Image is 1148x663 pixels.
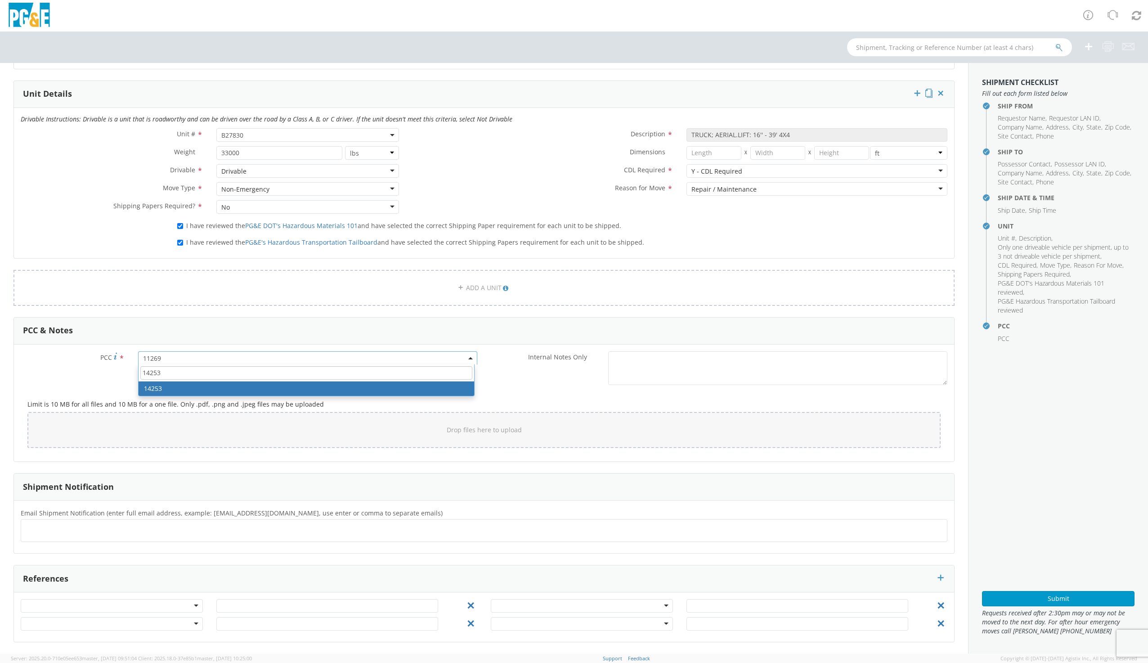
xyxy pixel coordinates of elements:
[1074,261,1124,270] li: ,
[998,334,1009,343] span: PCC
[998,223,1135,229] h4: Unit
[998,279,1132,297] li: ,
[686,146,741,160] input: Length
[998,114,1047,123] li: ,
[615,184,665,192] span: Reason for Move
[186,238,644,246] span: I have reviewed the and have selected the correct Shipping Papers requirement for each unit to be...
[221,131,394,139] span: B27830
[998,148,1135,155] h4: Ship To
[998,123,1042,131] span: Company Name
[1105,169,1130,177] span: Zip Code
[21,115,512,123] i: Drivable Instructions: Drivable is a unit that is roadworthy and can be driven over the road by a...
[998,270,1071,279] li: ,
[21,509,443,517] span: Email Shipment Notification (enter full email address, example: jdoe01@agistix.com, use enter or ...
[998,261,1038,270] li: ,
[177,223,183,229] input: I have reviewed thePG&E DOT's Hazardous Materials 101and have selected the correct Shipping Paper...
[221,167,247,176] div: Drivable
[245,238,377,246] a: PG&E's Hazardous Transportation Tailboard
[1105,169,1131,178] li: ,
[174,148,195,156] span: Weight
[691,185,757,194] div: Repair / Maintenance
[1040,261,1070,269] span: Move Type
[1072,169,1083,177] span: City
[221,203,230,212] div: No
[998,234,1017,243] li: ,
[998,206,1027,215] li: ,
[216,128,399,142] span: B27830
[998,123,1044,132] li: ,
[528,353,587,361] span: Internal Notes Only
[805,146,814,160] span: X
[1019,234,1053,243] li: ,
[998,160,1052,169] li: ,
[1105,123,1130,131] span: Zip Code
[847,38,1072,56] input: Shipment, Tracking or Reference Number (at least 4 chars)
[998,132,1034,141] li: ,
[11,655,137,662] span: Server: 2025.20.0-710e05ee653
[100,353,112,362] span: PCC
[998,206,1025,215] span: Ship Date
[1029,206,1056,215] span: Ship Time
[138,351,477,365] span: 11269
[1036,132,1054,140] span: Phone
[631,130,665,138] span: Description
[741,146,750,160] span: X
[1046,169,1069,177] span: Address
[23,326,73,335] h3: PCC & Notes
[1046,123,1070,132] li: ,
[7,3,52,29] img: pge-logo-06675f144f4cfa6a6814.png
[138,655,252,662] span: Client: 2025.18.0-37e85b1
[1054,160,1106,169] li: ,
[245,221,358,230] a: PG&E DOT's Hazardous Materials 101
[998,194,1135,201] h4: Ship Date & Time
[998,169,1042,177] span: Company Name
[624,166,665,174] span: CDL Required
[998,114,1045,122] span: Requestor Name
[998,103,1135,109] h4: Ship From
[998,270,1070,278] span: Shipping Papers Required
[998,297,1115,314] span: PG&E Hazardous Transportation Tailboard reviewed
[82,655,137,662] span: master, [DATE] 09:51:04
[998,178,1034,187] li: ,
[1086,123,1103,132] li: ,
[1086,169,1101,177] span: State
[113,202,195,210] span: Shipping Papers Required?
[998,169,1044,178] li: ,
[27,401,941,408] h5: Limit is 10 MB for all files and 10 MB for a one file. Only .pdf, .png and .jpeg files may be upl...
[1072,123,1083,131] span: City
[1049,114,1101,123] li: ,
[982,77,1058,87] strong: Shipment Checklist
[1086,123,1101,131] span: State
[998,160,1051,168] span: Possessor Contact
[1046,169,1070,178] li: ,
[982,89,1135,98] span: Fill out each form listed below
[143,354,472,363] span: 11269
[1040,261,1072,270] li: ,
[1046,123,1069,131] span: Address
[1054,160,1105,168] span: Possessor LAN ID
[998,234,1015,242] span: Unit #
[998,243,1132,261] li: ,
[221,185,269,194] div: Non-Emergency
[628,655,650,662] a: Feedback
[814,146,869,160] input: Height
[163,184,195,192] span: Move Type
[1072,169,1084,178] li: ,
[1074,261,1122,269] span: Reason For Move
[998,279,1104,296] span: PG&E DOT's Hazardous Materials 101 reviewed
[1000,655,1137,662] span: Copyright © [DATE]-[DATE] Agistix Inc., All Rights Reserved
[998,323,1135,329] h4: PCC
[447,426,522,434] span: Drop files here to upload
[13,270,955,306] a: ADD A UNIT
[23,90,72,99] h3: Unit Details
[691,167,742,176] div: Y - CDL Required
[139,381,474,396] li: 14253
[1049,114,1099,122] span: Requestor LAN ID
[750,146,805,160] input: Width
[630,148,665,156] span: Dimensions
[1105,123,1131,132] li: ,
[998,132,1032,140] span: Site Contact
[998,178,1032,186] span: Site Contact
[1086,169,1103,178] li: ,
[998,243,1129,260] span: Only one driveable vehicle per shipment, up to 3 not driveable vehicle per shipment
